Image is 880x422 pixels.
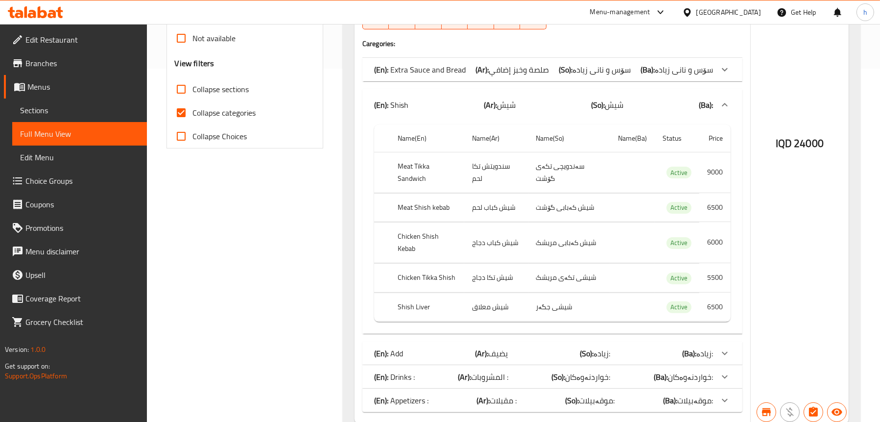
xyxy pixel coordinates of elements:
[4,216,147,240] a: Promotions
[666,301,691,313] span: Active
[25,269,139,281] span: Upsell
[5,343,29,356] span: Version:
[804,402,823,422] button: Has choices
[390,264,464,293] th: Chicken Tikka Shish
[25,246,139,257] span: Menu disclaimer
[193,130,247,142] span: Collapse Choices
[367,13,385,27] span: SU
[374,64,466,75] p: Extra Sauce and Bread
[374,124,731,322] table: choices table
[4,263,147,287] a: Upsell
[590,6,650,18] div: Menu-management
[572,62,631,77] span: سۆس و نانی زیادە
[699,223,731,263] td: 6000
[464,293,528,322] td: شيش معلاق
[696,346,713,361] span: زیادە:
[390,124,464,152] th: Name(En)
[666,202,691,214] div: Active
[374,395,428,406] p: Appetizers :
[666,273,691,284] span: Active
[699,124,731,152] th: Price
[464,152,528,193] td: سندويتش تكا لحم
[374,346,388,361] b: (En):
[528,124,610,152] th: Name(So)
[699,193,731,222] td: 6500
[446,13,464,27] span: WE
[193,32,236,44] span: Not available
[666,237,691,248] span: Active
[362,58,742,81] div: (En): Extra Sauce and Bread(Ar):صلصة وخبز إضافي(So):سۆس و نانی زیادە(Ba):سۆس و نانی زیادە
[757,402,776,422] button: Branch specific item
[498,13,517,27] span: FR
[374,98,388,112] b: (En):
[20,128,139,140] span: Full Menu View
[374,348,403,359] p: Add
[528,223,610,263] td: شیش کەبابی مریشک
[175,58,214,69] h3: View filters
[25,57,139,69] span: Branches
[20,151,139,163] span: Edit Menu
[776,134,792,153] span: IQD
[490,393,517,408] span: مقبلات :
[552,370,566,384] b: (So):
[4,28,147,51] a: Edit Restaurant
[374,370,388,384] b: (En):
[566,370,611,384] span: خواردنەوەکان:
[4,193,147,216] a: Coupons
[641,62,655,77] b: (Ba):
[362,89,742,121] div: (En): Shish(Ar):شیش(So):شیش(Ba):
[610,124,655,152] th: Name(Ba)
[374,62,388,77] b: (En):
[4,51,147,75] a: Branches
[362,342,742,365] div: (En): Add(Ar):يضيف(So):زیادە:(Ba):زیادە:
[374,393,388,408] b: (En):
[25,199,139,210] span: Coupons
[682,346,696,361] b: (Ba):
[863,7,867,18] span: h
[4,169,147,193] a: Choice Groups
[559,62,572,77] b: (So):
[362,365,742,389] div: (En): Drinks :(Ar):المشروبات :(So):خواردنەوەکان:(Ba):خواردنەوەکان:
[25,293,139,304] span: Coverage Report
[464,223,528,263] td: شيش كباب دجاج
[565,393,579,408] b: (So):
[666,167,691,178] div: Active
[699,152,731,193] td: 9000
[4,240,147,263] a: Menu disclaimer
[666,237,691,249] div: Active
[528,193,610,222] td: شیش کەبابی گۆشت
[25,34,139,46] span: Edit Restaurant
[605,98,623,112] span: شیش
[374,371,415,383] p: Drinks :
[794,134,824,153] span: 24000
[524,13,543,27] span: SA
[458,370,471,384] b: (Ar):
[4,310,147,334] a: Grocery Checklist
[12,146,147,169] a: Edit Menu
[5,360,50,372] span: Get support on:
[780,402,800,422] button: Purchased item
[476,62,489,77] b: (Ar):
[393,13,411,27] span: MO
[5,370,67,382] a: Support.OpsPlatform
[663,393,677,408] b: (Ba):
[362,39,742,49] h4: Caregories:
[827,402,847,422] button: Available
[193,107,256,119] span: Collapse categories
[390,152,464,193] th: Meat Tikka Sandwich
[666,273,691,284] div: Active
[668,370,713,384] span: خواردنەوەکان:
[489,62,549,77] span: صلصة وخبز إضافي
[464,124,528,152] th: Name(Ar)
[654,370,668,384] b: (Ba):
[4,287,147,310] a: Coverage Report
[30,343,46,356] span: 1.0.0
[472,13,490,27] span: TH
[12,122,147,146] a: Full Menu View
[528,293,610,322] td: شیشی جگەر
[677,393,713,408] span: موقەبیلات:
[699,98,713,112] b: (Ba):
[594,346,610,361] span: زیادە:
[12,99,147,122] a: Sections
[25,222,139,234] span: Promotions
